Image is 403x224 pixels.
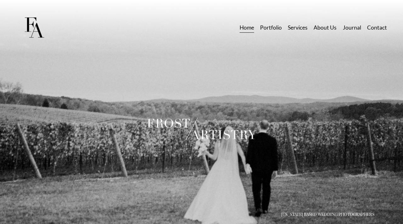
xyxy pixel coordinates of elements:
[281,212,374,216] h1: [US_STATE] BASED WEDDING PHOTOGRAPHERS
[240,22,254,33] a: Home
[367,22,387,33] a: Contact
[288,22,308,33] a: Services
[343,22,361,33] a: Journal
[260,22,282,33] a: Portfolio
[16,10,52,46] img: Frost Artistry
[314,22,337,33] a: About Us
